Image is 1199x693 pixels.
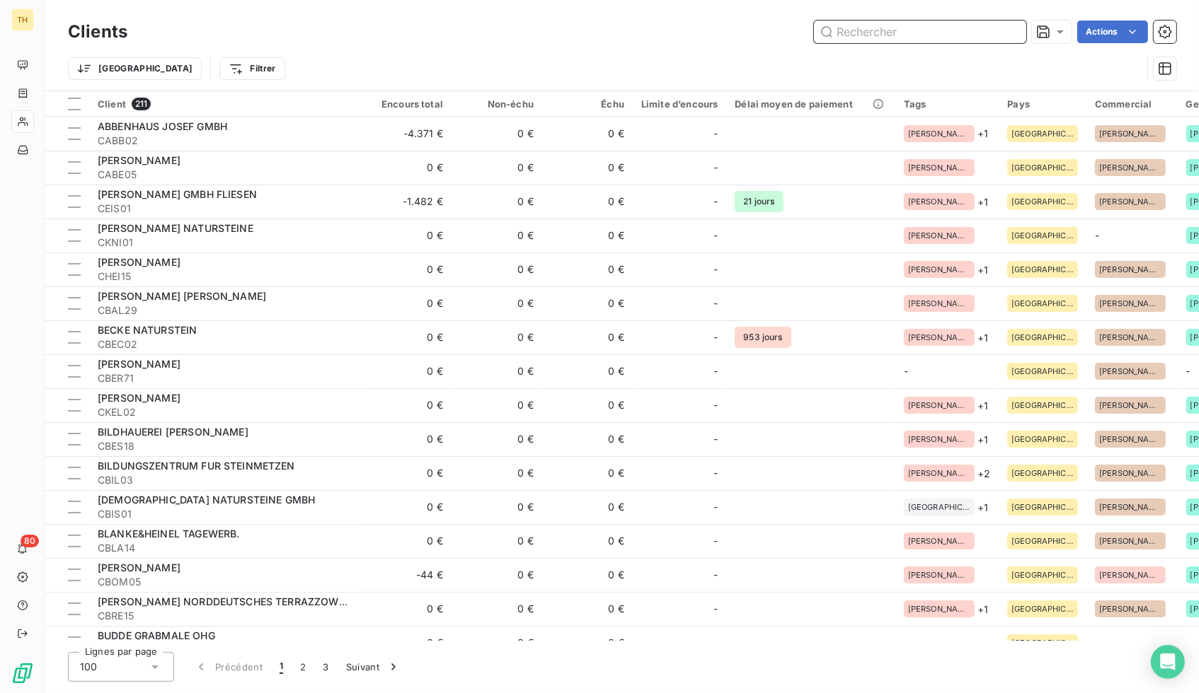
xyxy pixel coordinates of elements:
[98,439,352,453] span: CBES18
[1099,435,1161,443] span: [PERSON_NAME]
[735,191,783,212] span: 21 jours
[977,398,988,413] span: + 1
[452,354,542,388] td: 0 €
[361,490,452,524] td: 0 €
[98,460,295,472] span: BILDUNGSZENTRUM FUR STEINMETZEN
[98,507,352,521] span: CBIS01
[908,129,970,138] span: [PERSON_NAME]
[713,398,718,412] span: -
[908,265,970,274] span: [PERSON_NAME]
[452,524,542,558] td: 0 €
[132,98,151,110] span: 211
[713,432,718,446] span: -
[280,660,283,674] span: 1
[1011,605,1074,613] span: [GEOGRAPHIC_DATA]
[452,286,542,320] td: 0 €
[361,151,452,185] td: 0 €
[292,652,314,682] button: 2
[452,592,542,626] td: 0 €
[908,197,970,206] span: [PERSON_NAME]
[542,592,633,626] td: 0 €
[908,435,970,443] span: [PERSON_NAME]
[338,652,409,682] button: Suivant
[98,528,239,540] span: BLANKE&HEINEL TAGEWERB.
[361,185,452,219] td: -1.482 €
[542,354,633,388] td: 0 €
[361,524,452,558] td: 0 €
[1011,163,1074,172] span: [GEOGRAPHIC_DATA]
[98,575,352,589] span: CBOM05
[21,535,39,547] span: 80
[1095,98,1169,110] div: Commercial
[713,534,718,548] span: -
[452,558,542,592] td: 0 €
[98,473,352,487] span: CBIL03
[1099,401,1161,409] span: [PERSON_NAME]
[713,466,718,480] span: -
[11,662,34,685] img: Logo LeanPay
[315,652,338,682] button: 3
[977,602,988,617] span: + 1
[1099,605,1161,613] span: [PERSON_NAME]
[361,592,452,626] td: 0 €
[1099,537,1161,545] span: [PERSON_NAME]
[1011,503,1074,511] span: [GEOGRAPHIC_DATA]
[542,456,633,490] td: 0 €
[98,202,352,216] span: CEIS01
[713,296,718,310] span: -
[542,490,633,524] td: 0 €
[98,290,266,302] span: [PERSON_NAME] [PERSON_NAME]
[1099,367,1161,375] span: [PERSON_NAME]
[713,636,718,650] span: -
[98,609,352,623] span: CBRE15
[452,151,542,185] td: 0 €
[908,333,970,342] span: [PERSON_NAME]
[542,117,633,151] td: 0 €
[1011,129,1074,138] span: [GEOGRAPHIC_DATA]
[713,500,718,514] span: -
[452,490,542,524] td: 0 €
[361,558,452,592] td: -44 €
[98,168,352,182] span: CABE05
[219,57,285,80] button: Filtrer
[98,269,352,284] span: CHEI15
[1099,163,1161,172] span: [PERSON_NAME]
[98,256,180,268] span: [PERSON_NAME]
[713,330,718,344] span: -
[452,320,542,354] td: 0 €
[1099,265,1161,274] span: [PERSON_NAME]
[98,392,180,404] span: [PERSON_NAME]
[98,98,126,110] span: Client
[98,235,352,250] span: CKNI01
[977,500,988,515] span: + 1
[361,219,452,252] td: 0 €
[908,571,970,579] span: [PERSON_NAME]
[713,127,718,141] span: -
[1099,299,1161,308] span: [PERSON_NAME]
[98,541,352,555] span: CBLA14
[11,8,34,31] div: TH
[1186,365,1191,377] span: -
[1011,265,1074,274] span: [GEOGRAPHIC_DATA]
[735,98,886,110] div: Délai moyen de paiement
[452,252,542,286] td: 0 €
[908,469,970,477] span: [PERSON_NAME]
[1011,537,1074,545] span: [GEOGRAPHIC_DATA]
[98,337,352,351] span: CBEC02
[361,117,452,151] td: -4.371 €
[361,456,452,490] td: 0 €
[1095,636,1099,648] span: -
[1011,469,1074,477] span: [GEOGRAPHIC_DATA]
[185,652,271,682] button: Précédent
[551,98,624,110] div: Échu
[713,568,718,582] span: -
[904,98,990,110] div: Tags
[1099,571,1161,579] span: [PERSON_NAME]
[1099,503,1161,511] span: [PERSON_NAME]
[542,422,633,456] td: 0 €
[452,388,542,422] td: 0 €
[1099,469,1161,477] span: [PERSON_NAME]
[361,320,452,354] td: 0 €
[1011,231,1074,240] span: [GEOGRAPHIC_DATA]
[98,222,253,234] span: [PERSON_NAME] NATURSTEINE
